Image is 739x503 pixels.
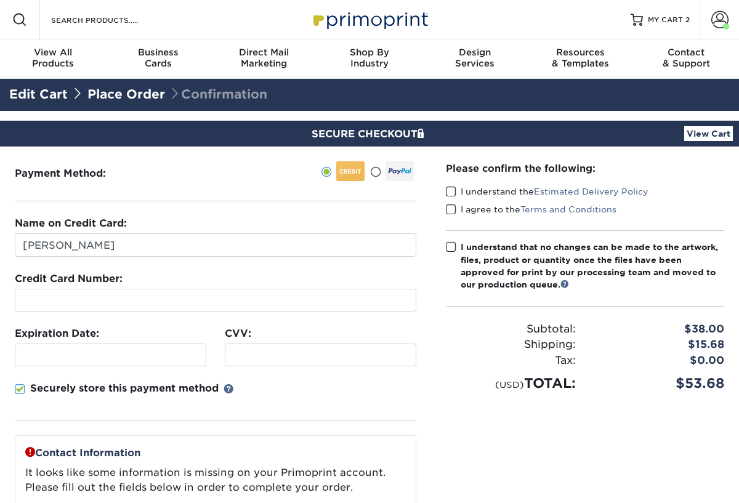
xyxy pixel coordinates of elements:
span: SECURE CHECKOUT [312,128,427,140]
img: Primoprint [308,6,431,33]
input: SEARCH PRODUCTS..... [50,12,170,27]
label: Credit Card Number: [15,272,123,286]
span: 2 [685,15,690,24]
div: Cards [105,47,211,69]
div: TOTAL: [437,373,585,393]
div: $0.00 [585,353,733,369]
div: $15.68 [585,337,733,353]
div: $53.68 [585,373,733,393]
label: I understand the [446,185,648,198]
a: Resources& Templates [528,39,633,79]
iframe: Secure payment input frame [230,349,411,361]
div: Industry [317,47,422,69]
input: First & Last Name [15,233,416,257]
div: $38.00 [585,321,733,337]
span: MY CART [648,15,683,25]
div: Subtotal: [437,321,585,337]
iframe: Secure payment input frame [20,349,201,361]
div: Tax: [437,353,585,369]
a: BusinessCards [105,39,211,79]
span: Direct Mail [211,47,317,58]
label: I agree to the [446,203,616,215]
a: Shop ByIndustry [317,39,422,79]
div: Shipping: [437,337,585,353]
a: Contact& Support [634,39,739,79]
div: Marketing [211,47,317,69]
div: & Support [634,47,739,69]
div: Services [422,47,528,69]
h3: Payment Method: [15,167,136,179]
a: DesignServices [422,39,528,79]
small: (USD) [495,379,524,390]
div: & Templates [528,47,633,69]
label: Expiration Date: [15,326,99,341]
p: Securely store this payment method [30,381,219,396]
a: Direct MailMarketing [211,39,317,79]
iframe: Secure payment input frame [20,294,411,306]
span: Business [105,47,211,58]
label: CVV: [225,326,251,341]
p: Contact Information [25,446,406,461]
div: Please confirm the following: [446,161,724,175]
span: Resources [528,47,633,58]
label: Name on Credit Card: [15,216,127,231]
span: Contact [634,47,739,58]
a: Estimated Delivery Policy [534,187,648,196]
span: Confirmation [169,87,267,102]
a: Terms and Conditions [520,204,616,214]
a: View Cart [684,126,733,141]
div: I understand that no changes can be made to the artwork, files, product or quantity once the file... [461,241,724,291]
a: Place Order [87,87,165,102]
span: Shop By [317,47,422,58]
a: Edit Cart [9,87,68,102]
span: Design [422,47,528,58]
p: It looks like some information is missing on your Primoprint account. Please fill out the fields ... [25,465,406,495]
